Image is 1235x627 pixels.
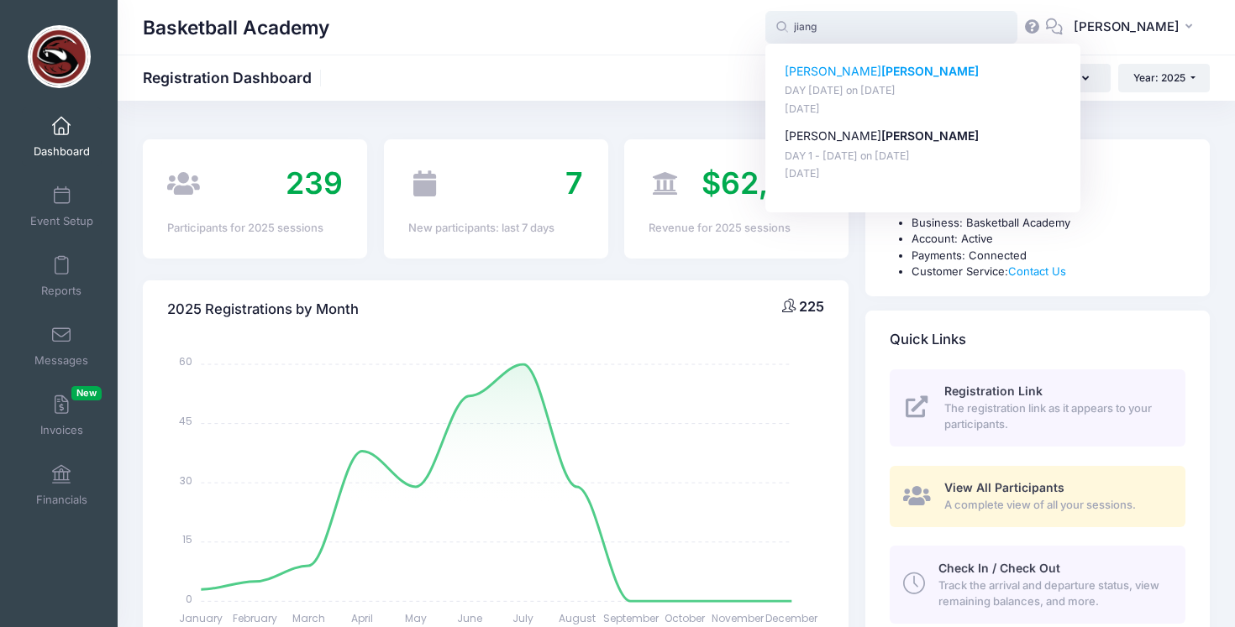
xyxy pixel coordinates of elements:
[938,561,1060,575] span: Check In / Check Out
[944,480,1064,494] span: View All Participants
[938,577,1166,610] span: Track the arrival and departure status, view remaining balances, and more.
[22,177,102,236] a: Event Setup
[457,611,482,625] tspan: June
[1063,8,1210,47] button: [PERSON_NAME]
[785,102,1062,118] p: [DATE]
[881,128,979,143] strong: [PERSON_NAME]
[36,493,87,507] span: Financials
[944,400,1166,433] span: The registration link as it appears to your participants.
[890,546,1185,623] a: Check In / Check Out Track the arrival and departure status, view remaining balances, and more.
[785,166,1062,182] p: [DATE]
[649,220,824,237] div: Revenue for 2025 sessions
[28,25,91,88] img: Basketball Academy
[180,414,193,428] tspan: 45
[890,466,1185,527] a: View All Participants A complete view of all your sessions.
[34,144,90,159] span: Dashboard
[912,231,1185,248] li: Account: Active
[41,284,81,298] span: Reports
[559,611,596,625] tspan: August
[702,165,824,201] span: $62,392
[766,611,819,625] tspan: December
[785,128,1062,145] p: [PERSON_NAME]
[180,611,223,625] tspan: January
[944,497,1166,514] span: A complete view of all your sessions.
[890,316,966,363] h4: Quick Links
[30,214,93,228] span: Event Setup
[1118,64,1210,92] button: Year: 2025
[799,298,824,315] span: 225
[765,11,1017,44] input: Search by First Name, Last Name, or Email...
[603,611,660,625] tspan: September
[785,83,1062,99] p: DAY [DATE] on [DATE]
[785,149,1062,165] p: DAY 1 - [DATE] on [DATE]
[187,591,193,605] tspan: 0
[22,107,102,166] a: Dashboard
[1133,71,1185,84] span: Year: 2025
[912,248,1185,264] li: Payments: Connected
[183,532,193,546] tspan: 15
[22,247,102,306] a: Reports
[34,353,88,368] span: Messages
[665,611,706,625] tspan: October
[881,64,979,78] strong: [PERSON_NAME]
[181,473,193,487] tspan: 30
[565,165,583,201] span: 7
[351,611,373,625] tspan: April
[944,384,1043,398] span: Registration Link
[890,369,1185,447] a: Registration Link The registration link as it appears to your participants.
[912,264,1185,280] li: Customer Service:
[912,215,1185,232] li: Business: Basketball Academy
[405,611,427,625] tspan: May
[408,220,584,237] div: New participants: last 7 days
[143,69,326,86] h1: Registration Dashboard
[1074,18,1180,36] span: [PERSON_NAME]
[40,423,83,437] span: Invoices
[233,611,277,625] tspan: February
[292,611,325,625] tspan: March
[143,8,329,47] h1: Basketball Academy
[286,165,343,201] span: 239
[785,63,1062,81] p: [PERSON_NAME]
[167,220,343,237] div: Participants for 2025 sessions
[180,354,193,368] tspan: 60
[712,611,765,625] tspan: November
[22,386,102,445] a: InvoicesNew
[22,456,102,515] a: Financials
[167,285,359,333] h4: 2025 Registrations by Month
[1008,264,1066,278] a: Contact Us
[71,386,102,400] span: New
[513,611,534,625] tspan: July
[22,316,102,375] a: Messages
